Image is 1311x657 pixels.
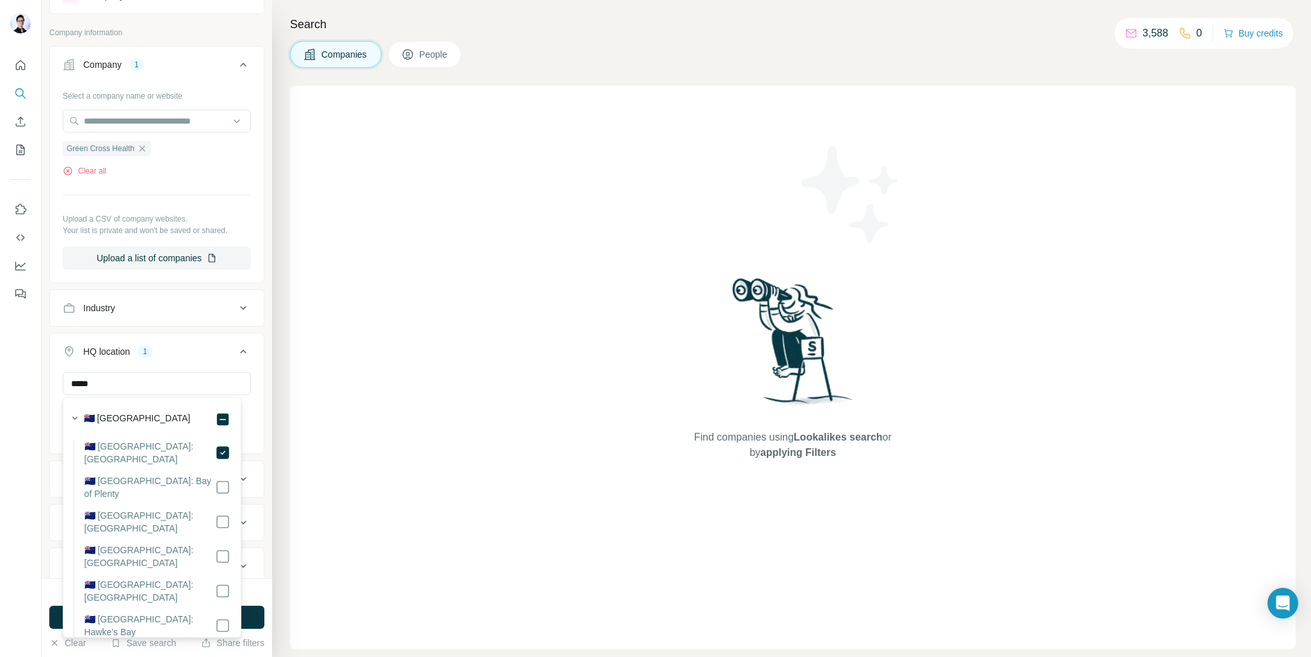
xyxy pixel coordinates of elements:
img: Avatar [10,13,31,33]
button: Quick start [10,54,31,77]
span: Companies [321,48,368,61]
label: 🇳🇿 [GEOGRAPHIC_DATA]: [GEOGRAPHIC_DATA] [84,509,215,535]
button: Search [10,82,31,105]
button: Use Surfe on LinkedIn [10,198,31,221]
label: 🇳🇿 [GEOGRAPHIC_DATA]: [GEOGRAPHIC_DATA] [84,544,215,569]
button: Annual revenue ($) [50,464,264,494]
button: Feedback [10,282,31,305]
span: applying Filters [760,447,836,458]
button: Enrich CSV [10,110,31,133]
label: 🇳🇿 [GEOGRAPHIC_DATA] [84,412,191,427]
label: 🇳🇿 [GEOGRAPHIC_DATA]: Bay of Plenty [84,474,215,500]
div: Select a company name or website [63,85,251,102]
div: HQ location [83,345,130,358]
span: Lookalikes search [794,432,883,442]
button: Run search [49,606,264,629]
span: Find companies using or by [690,430,895,460]
p: 3,588 [1143,26,1168,41]
div: Industry [83,302,115,314]
div: 1 [138,346,152,357]
div: 1 [129,59,144,70]
button: Save search [111,637,176,649]
span: People [419,48,449,61]
p: 0 [1196,26,1202,41]
button: Use Surfe API [10,226,31,249]
div: Company [83,58,122,71]
button: HQ location1 [50,336,264,372]
button: Share filters [201,637,264,649]
button: Employees (size) [50,507,264,538]
button: Industry [50,293,264,323]
button: Upload a list of companies [63,247,251,270]
div: Open Intercom Messenger [1267,588,1298,619]
button: Clear [49,637,86,649]
button: My lists [10,138,31,161]
button: Company1 [50,49,264,85]
p: Your list is private and won't be saved or shared. [63,225,251,236]
button: Clear all [63,165,106,177]
p: Upload a CSV of company websites. [63,213,251,225]
p: Company information [49,27,264,38]
label: 🇳🇿 [GEOGRAPHIC_DATA]: [GEOGRAPHIC_DATA] [84,578,215,604]
h4: Search [290,15,1296,33]
button: Dashboard [10,254,31,277]
span: Green Cross Health [67,143,134,154]
label: 🇳🇿 [GEOGRAPHIC_DATA]: [GEOGRAPHIC_DATA] [84,440,215,466]
button: Technologies [50,551,264,581]
img: Surfe Illustration - Stars [793,137,908,252]
img: Surfe Illustration - Woman searching with binoculars [727,275,860,418]
button: Buy credits [1223,24,1283,42]
label: 🇳🇿 [GEOGRAPHIC_DATA]: Hawke's Bay [84,613,215,638]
